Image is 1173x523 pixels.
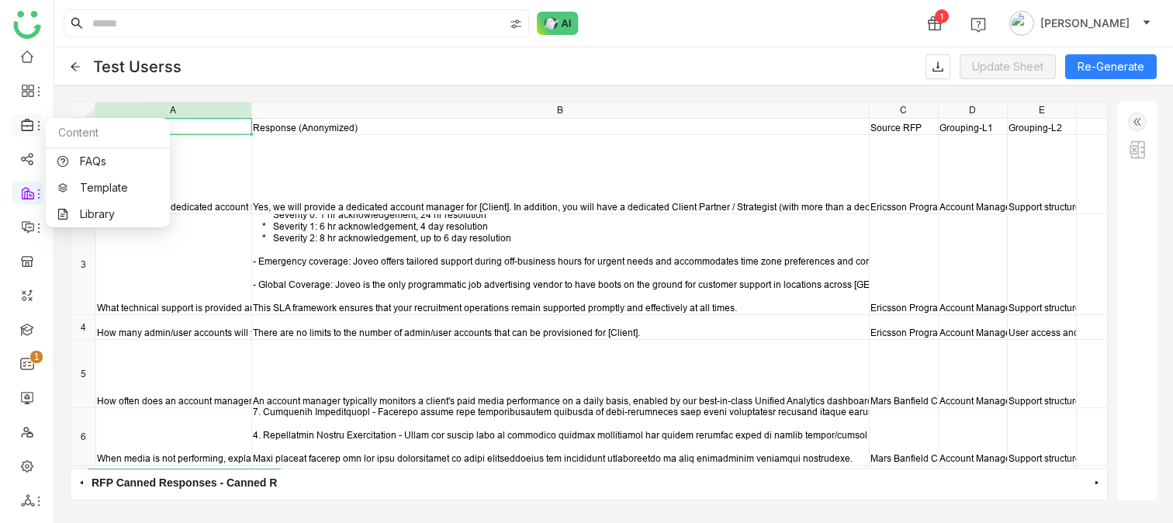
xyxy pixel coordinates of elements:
p: 1 [33,349,40,365]
a: FAQs [57,156,158,167]
img: logo [13,11,41,39]
img: help.svg [971,17,986,33]
button: Update Sheet [960,54,1056,79]
img: ask-buddy-normal.svg [537,12,579,35]
span: [PERSON_NAME] [1040,15,1130,32]
a: Template [57,182,158,193]
a: Library [57,209,158,220]
div: 1 [935,9,949,23]
div: Content [46,118,170,148]
img: excel.svg [1128,140,1147,159]
nz-badge-sup: 1 [30,351,43,363]
img: avatar [1009,11,1034,36]
div: Test Userss [93,57,182,76]
button: Re-Generate [1065,54,1157,79]
img: search-type.svg [510,18,522,30]
button: [PERSON_NAME] [1006,11,1154,36]
span: RFP Canned Responses - Canned R [88,469,281,496]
